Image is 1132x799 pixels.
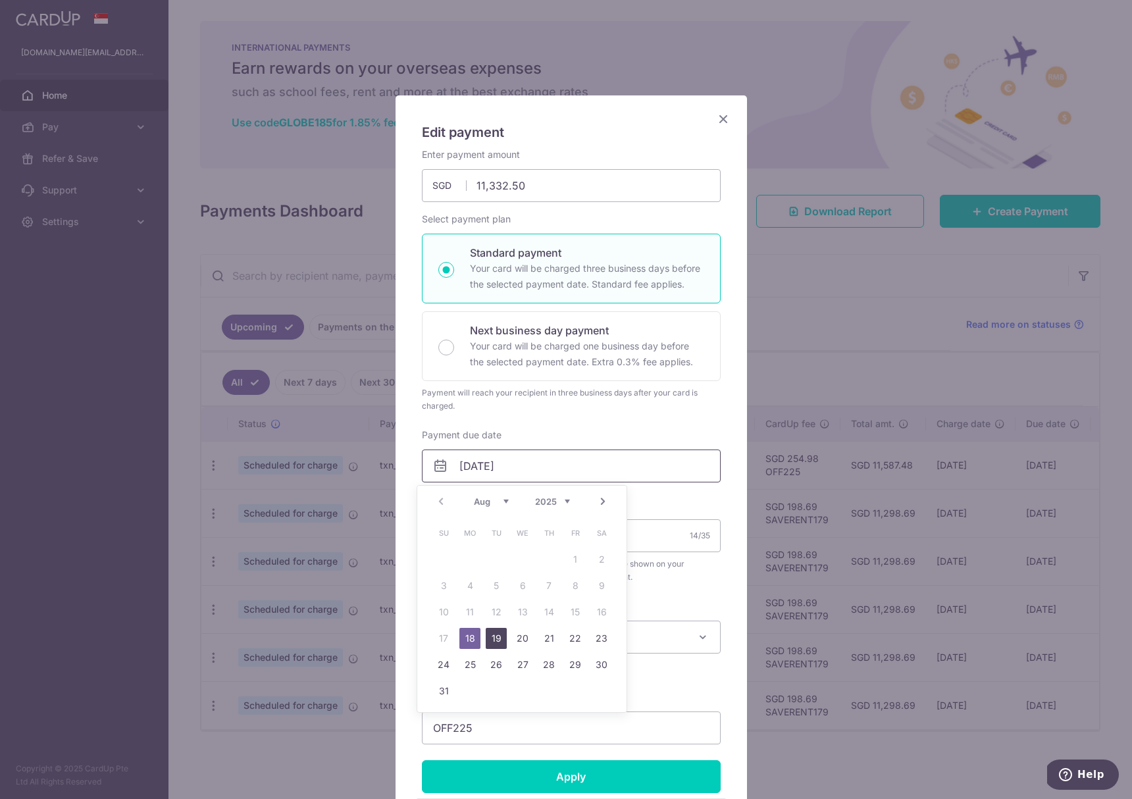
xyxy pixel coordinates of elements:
[422,213,511,226] label: Select payment plan
[512,654,533,675] a: 27
[433,523,454,544] span: Sunday
[565,654,586,675] a: 29
[422,450,721,482] input: DD / MM / YYYY
[591,523,612,544] span: Saturday
[422,428,502,442] label: Payment due date
[486,628,507,649] a: 19
[432,179,467,192] span: SGD
[422,386,721,413] div: Payment will reach your recipient in three business days after your card is charged.
[690,529,710,542] div: 14/35
[512,628,533,649] a: 20
[595,494,611,509] a: Next
[470,261,704,292] p: Your card will be charged three business days before the selected payment date. Standard fee appl...
[538,654,559,675] a: 28
[512,523,533,544] span: Wednesday
[459,654,480,675] a: 25
[470,245,704,261] p: Standard payment
[565,628,586,649] a: 22
[538,628,559,649] a: 21
[433,681,454,702] a: 31
[422,122,721,143] h5: Edit payment
[1047,760,1119,792] iframe: Opens a widget where you can find more information
[422,148,520,161] label: Enter payment amount
[486,523,507,544] span: Tuesday
[459,523,480,544] span: Monday
[591,654,612,675] a: 30
[470,322,704,338] p: Next business day payment
[715,111,731,127] button: Close
[470,338,704,370] p: Your card will be charged one business day before the selected payment date. Extra 0.3% fee applies.
[422,760,721,793] input: Apply
[538,523,559,544] span: Thursday
[486,654,507,675] a: 26
[565,523,586,544] span: Friday
[433,654,454,675] a: 24
[422,169,721,202] input: 0.00
[459,628,480,649] a: 18
[591,628,612,649] a: 23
